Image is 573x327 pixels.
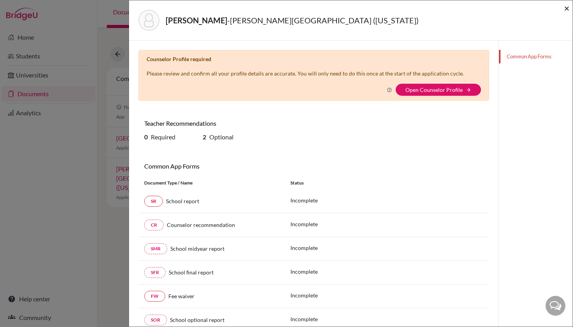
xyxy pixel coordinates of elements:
[405,86,463,93] a: Open Counselor Profile
[290,315,318,323] p: Incomplete
[144,243,167,254] a: SMR
[170,245,225,252] span: School midyear report
[290,196,318,204] p: Incomplete
[290,244,318,252] p: Incomplete
[166,16,227,25] strong: [PERSON_NAME]
[147,56,211,62] b: Counselor Profile required
[144,315,167,325] a: SOR
[290,291,318,299] p: Incomplete
[290,220,318,228] p: Incomplete
[168,293,195,299] span: Fee waiver
[499,50,573,63] a: Common App Forms
[144,120,308,127] h6: Teacher Recommendations
[144,133,148,141] b: 0
[466,87,471,93] i: arrow_forward
[144,220,164,230] a: CR
[209,133,233,141] span: Optional
[169,269,214,276] span: School final report
[147,69,464,77] p: Please review and confirm all your profile details are accurate. You will only need to do this on...
[166,198,199,204] span: School report
[396,84,481,96] button: Open Counselor Profilearrow_forward
[144,291,165,302] a: FW
[227,16,419,25] span: - [PERSON_NAME][GEOGRAPHIC_DATA] ([US_STATE])
[290,267,318,276] p: Incomplete
[170,316,225,323] span: School optional report
[144,162,308,170] h6: Common App Forms
[285,179,489,186] div: Status
[138,179,285,186] div: Document Type / Name
[564,2,569,14] span: ×
[203,133,206,141] b: 2
[144,196,163,207] a: SR
[564,4,569,13] button: Close
[151,133,175,141] span: Required
[18,5,34,12] span: Help
[144,267,166,278] a: SFR
[167,222,235,228] span: Counselor recommendation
